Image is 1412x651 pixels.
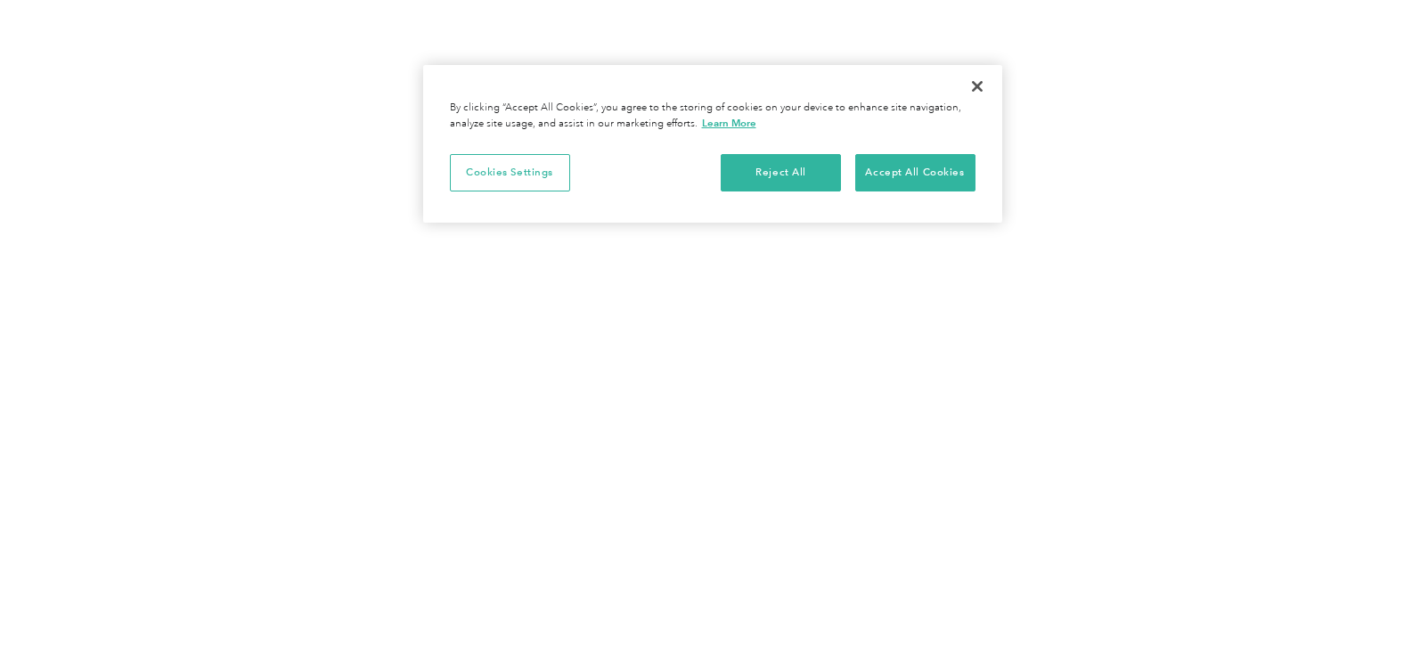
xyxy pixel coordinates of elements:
[423,65,1002,223] div: Privacy
[450,101,975,132] div: By clicking “Accept All Cookies”, you agree to the storing of cookies on your device to enhance s...
[702,117,756,129] a: More information about your privacy, opens in a new tab
[855,154,975,191] button: Accept All Cookies
[721,154,841,191] button: Reject All
[450,154,570,191] button: Cookies Settings
[958,67,997,106] button: Close
[423,65,1002,223] div: Cookie banner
